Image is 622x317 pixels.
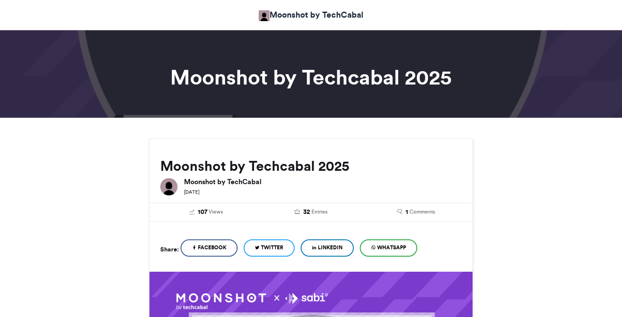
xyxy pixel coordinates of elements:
img: 1758644554.097-6a393746cea8df337a0c7de2b556cf9f02f16574.png [176,293,328,310]
span: Facebook [198,244,226,251]
span: Entries [311,208,327,216]
a: WhatsApp [360,239,417,257]
a: Moonshot by TechCabal [259,9,363,21]
a: LinkedIn [301,239,354,257]
small: [DATE] [184,189,200,195]
a: Facebook [181,239,238,257]
img: Moonshot by TechCabal [160,178,178,195]
a: Twitter [244,239,295,257]
span: 1 [406,207,408,217]
h1: Moonshot by Techcabal 2025 [71,67,551,88]
span: 107 [198,207,207,217]
h2: Moonshot by Techcabal 2025 [160,158,462,174]
h6: Moonshot by TechCabal [184,178,462,185]
a: 1 Comments [370,207,462,217]
span: Views [209,208,223,216]
span: 32 [303,207,310,217]
a: 32 Entries [265,207,357,217]
span: LinkedIn [318,244,343,251]
a: 107 Views [160,207,252,217]
img: Moonshot by TechCabal [259,10,270,21]
span: Comments [409,208,435,216]
span: WhatsApp [377,244,406,251]
h5: Share: [160,244,179,255]
span: Twitter [261,244,283,251]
